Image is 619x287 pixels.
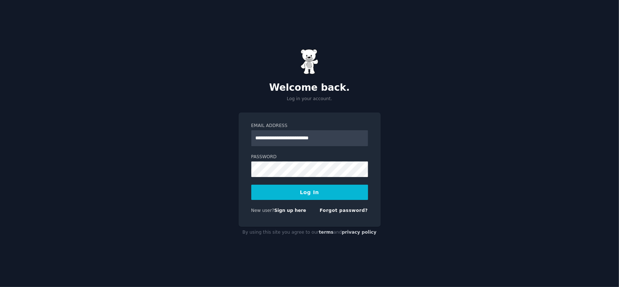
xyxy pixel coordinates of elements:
a: Forgot password? [320,208,368,213]
label: Password [251,154,368,160]
button: Log In [251,185,368,200]
div: By using this site you agree to our and [239,227,381,238]
h2: Welcome back. [239,82,381,94]
label: Email Address [251,123,368,129]
a: terms [319,230,333,235]
span: New user? [251,208,275,213]
a: privacy policy [342,230,377,235]
p: Log in your account. [239,96,381,102]
img: Gummy Bear [301,49,319,74]
a: Sign up here [274,208,306,213]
